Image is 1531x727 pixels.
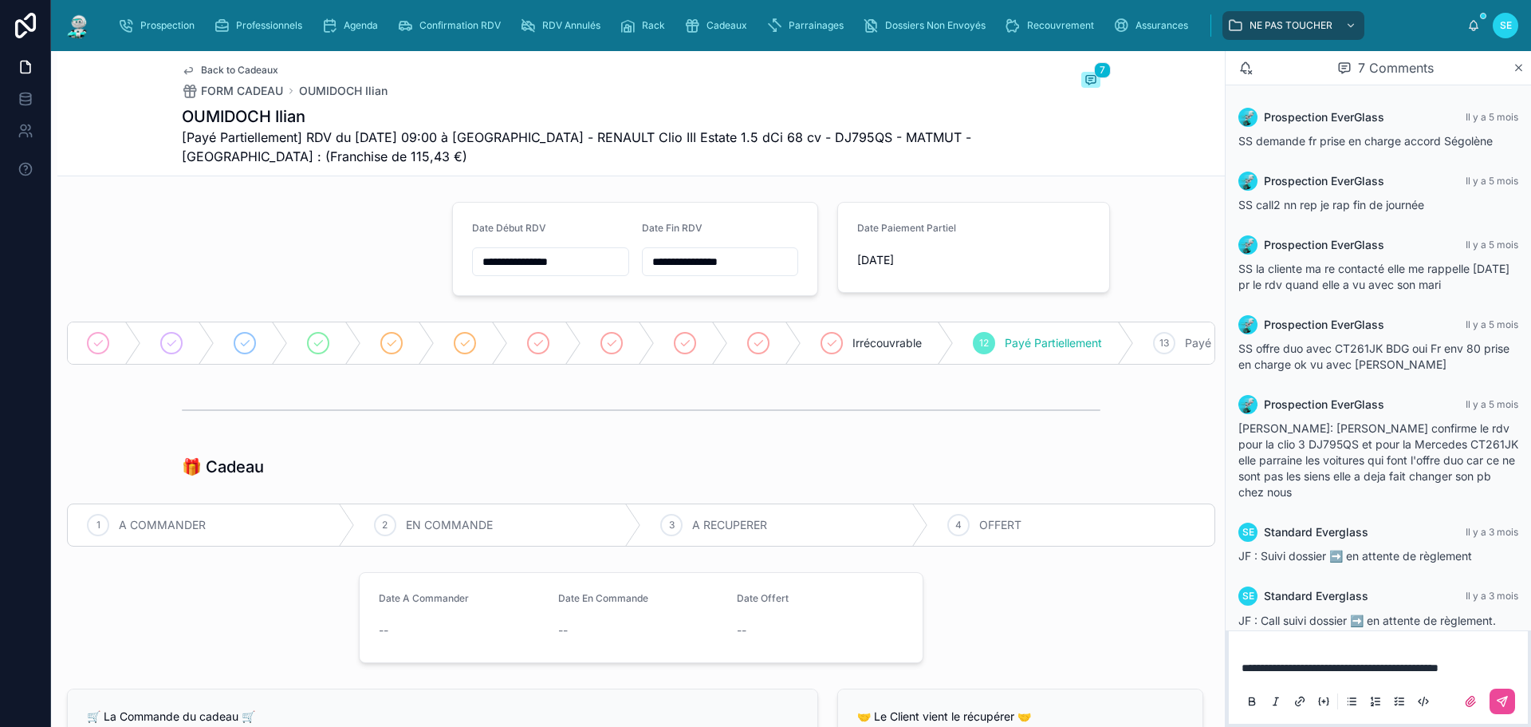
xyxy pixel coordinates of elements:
span: Prospection EverGlass [1264,397,1384,413]
a: Agenda [317,11,389,40]
span: Prospection EverGlass [1264,237,1384,253]
span: [Payé Partiellement] RDV du [DATE] 09:00 à [GEOGRAPHIC_DATA] - RENAULT Clio III Estate 1.5 dCi 68... [182,128,981,166]
a: OUMIDOCH Ilian [299,83,388,99]
a: Confirmation RDV [392,11,512,40]
span: Back to Cadeaux [201,64,278,77]
span: 7 [1094,62,1111,78]
span: 2 [382,519,388,531]
a: Assurances [1108,11,1199,40]
span: 🤝 Le Client vient le récupérer 🤝 [857,709,1031,723]
span: Parrainages [789,19,844,32]
span: [PERSON_NAME]: [PERSON_NAME] confirme le rdv pour la clio 3 DJ795QS et pour la Mercedes CT261JK e... [1238,421,1518,499]
span: JF : Suivi dossier ➡️ en attente de règlement [1238,549,1472,563]
span: OFFERT [979,517,1021,533]
a: RDV Annulés [515,11,612,40]
a: Recouvrement [1000,11,1105,40]
span: Date Offert [737,592,789,604]
span: Payé [1185,335,1211,351]
span: Il y a 5 mois [1466,398,1518,410]
a: Parrainages [762,11,855,40]
span: Irrécouvrable [852,335,922,351]
span: Il y a 5 mois [1466,175,1518,187]
span: Prospection EverGlass [1264,317,1384,333]
span: Prospection EverGlass [1264,109,1384,125]
button: 7 [1081,72,1100,91]
span: NE PAS TOUCHER [1250,19,1332,32]
h1: OUMIDOCH Ilian [182,105,981,128]
span: Assurances [1135,19,1188,32]
span: Cadeaux [706,19,747,32]
span: Confirmation RDV [419,19,501,32]
a: Prospection [113,11,206,40]
span: 13 [1159,337,1169,350]
span: A COMMANDER [119,517,206,533]
span: Date Fin RDV [642,222,703,234]
span: Recouvrement [1027,19,1094,32]
span: Standard Everglass [1264,588,1368,604]
span: -- [379,622,388,638]
span: Date A Commander [379,592,469,604]
span: Il y a 3 mois [1466,590,1518,602]
a: Back to Cadeaux [182,64,278,77]
span: A RECUPERER [692,517,767,533]
img: App logo [64,13,92,38]
span: SS la cliente ma re contacté elle me rappelle [DATE] pr le rdv quand elle a vu avec son mari [1238,262,1509,291]
span: Il y a 3 mois [1466,526,1518,538]
span: Professionnels [236,19,302,32]
a: Dossiers Non Envoyés [858,11,997,40]
span: Il y a 5 mois [1466,111,1518,123]
span: SS offre duo avec CT261JK BDG oui Fr env 80 prise en charge ok vu avec [PERSON_NAME] [1238,342,1509,371]
div: scrollable content [105,8,1467,43]
span: -- [737,622,746,638]
span: 1 [96,519,100,531]
span: EN COMMANDE [406,517,493,533]
span: [DATE] [857,252,1090,268]
span: Il y a 5 mois [1466,239,1518,251]
a: Rack [615,11,676,40]
span: SE [1242,590,1254,603]
span: SE [1242,526,1254,539]
span: SE [1500,19,1512,32]
h1: 🎁 Cadeau [182,456,264,478]
span: FORM CADEAU [201,83,283,99]
span: 7 Comments [1358,58,1434,77]
a: FORM CADEAU [182,83,283,99]
span: 12 [979,337,989,350]
a: Professionnels [209,11,313,40]
span: RDV Annulés [542,19,600,32]
a: NE PAS TOUCHER [1222,11,1364,40]
a: Cadeaux [679,11,758,40]
span: Date Paiement Partiel [857,222,956,234]
span: Payé Partiellement [1005,335,1102,351]
span: Date En Commande [558,592,648,604]
span: Rack [642,19,665,32]
span: 4 [955,519,962,531]
span: Prospection EverGlass [1264,173,1384,189]
span: -- [558,622,568,638]
span: Standard Everglass [1264,524,1368,540]
span: SS call2 nn rep je rap fin de journée [1238,198,1424,211]
span: Il y a 5 mois [1466,318,1518,330]
p: JF : Call suivi dossier ➡️ en attente de règlement. [1238,612,1518,629]
span: SS demande fr prise en charge accord Ségolène [1238,134,1493,148]
span: 🛒 La Commande du cadeau 🛒 [87,709,255,723]
span: Dossiers Non Envoyés [885,19,986,32]
span: Date Début RDV [472,222,546,234]
span: Prospection [140,19,195,32]
span: Agenda [344,19,378,32]
span: 3 [669,519,675,531]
